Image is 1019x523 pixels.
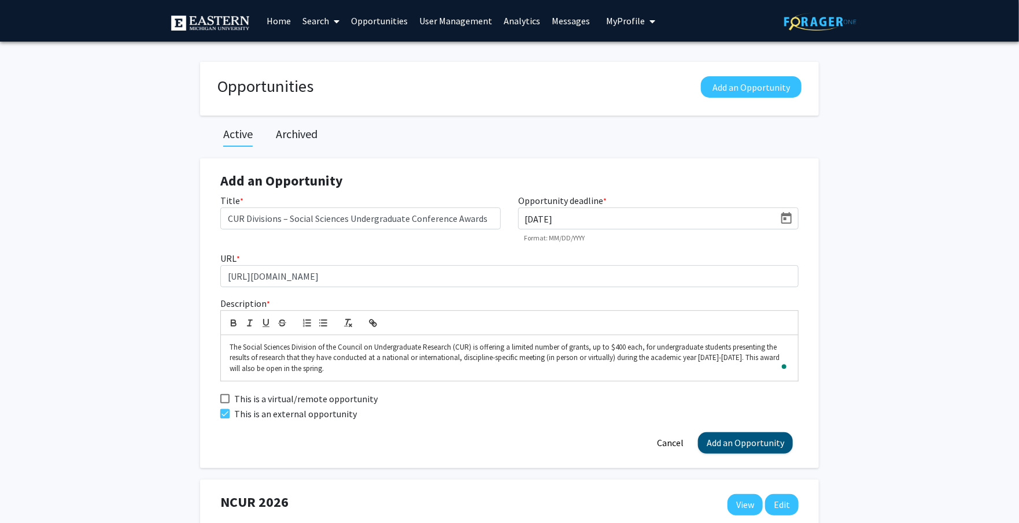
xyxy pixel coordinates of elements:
a: Search [297,1,345,41]
h2: Active [223,127,253,141]
button: Add an Opportunity [698,432,793,454]
h2: Archived [276,127,317,141]
button: Edit [765,494,799,515]
a: View [728,494,763,515]
label: URL [220,251,240,265]
button: Cancel [648,432,692,454]
label: Title [220,194,243,207]
label: Opportunity deadline [518,194,607,207]
img: ForagerOne Logo [784,13,856,31]
a: Messages [546,1,596,41]
h1: Opportunities [217,76,313,97]
iframe: Chat [9,471,49,514]
span: This is an external opportunity [234,407,357,421]
a: Opportunities [345,1,413,41]
a: User Management [413,1,498,41]
button: Open calendar [775,208,798,229]
strong: Add an Opportunity [220,172,343,190]
h4: NCUR 2026 [220,494,289,511]
label: Description [220,296,270,310]
a: Analytics [498,1,546,41]
button: Add an Opportunity [701,76,802,98]
a: Home [261,1,297,41]
img: Eastern Michigan University Logo [171,16,249,31]
span: The Social Sciences Division of the Council on Undergraduate Research (CUR) is offering a limited... [230,342,781,373]
div: To enrich screen reader interactions, please activate Accessibility in Grammarly extension settings [221,335,798,381]
mat-hint: Format: MM/DD/YYYY [524,234,585,242]
span: This is a virtual/remote opportunity [234,392,378,406]
span: My Profile [606,15,645,27]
